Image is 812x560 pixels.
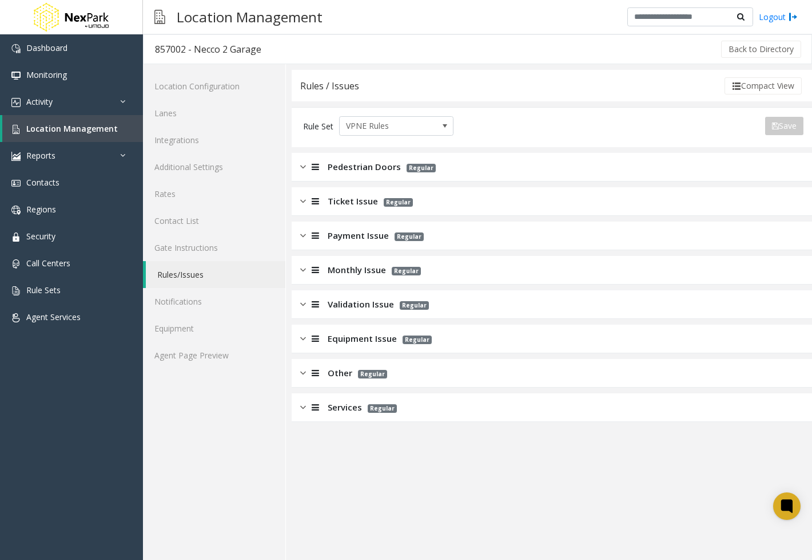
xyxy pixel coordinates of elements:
[303,116,333,136] div: Rule Set
[11,98,21,107] img: 'icon'
[11,125,21,134] img: 'icon'
[143,100,285,127] a: Lanes
[26,258,70,269] span: Call Centers
[11,44,21,53] img: 'icon'
[328,195,378,208] span: Ticket Issue
[789,11,798,23] img: logout
[11,259,21,269] img: 'icon'
[11,179,21,188] img: 'icon'
[358,370,387,378] span: Regular
[328,263,386,277] span: Monthly Issue
[11,232,21,242] img: 'icon'
[11,286,21,295] img: 'icon'
[300,263,306,277] img: closed
[407,164,436,172] span: Regular
[143,207,285,234] a: Contact List
[300,332,306,345] img: closed
[26,231,55,242] span: Security
[328,401,362,414] span: Services
[328,229,389,242] span: Payment Issue
[403,336,432,344] span: Regular
[26,96,53,107] span: Activity
[26,123,118,134] span: Location Management
[11,313,21,322] img: 'icon'
[300,401,306,414] img: closed
[340,117,430,135] span: VPNE Rules
[154,3,165,31] img: pageIcon
[300,229,306,242] img: closed
[395,232,424,241] span: Regular
[2,115,143,142] a: Location Management
[143,342,285,369] a: Agent Page Preview
[765,117,803,135] button: Save
[328,366,352,380] span: Other
[721,41,801,58] button: Back to Directory
[725,77,802,94] button: Compact View
[11,206,21,215] img: 'icon'
[143,127,285,153] a: Integrations
[300,160,306,173] img: closed
[143,180,285,207] a: Rates
[171,3,328,31] h3: Location Management
[328,298,394,311] span: Validation Issue
[384,198,413,207] span: Regular
[26,311,81,322] span: Agent Services
[26,69,67,80] span: Monitoring
[146,261,285,288] a: Rules/Issues
[26,177,59,188] span: Contacts
[300,366,306,380] img: closed
[328,332,397,345] span: Equipment Issue
[11,71,21,80] img: 'icon'
[26,42,67,53] span: Dashboard
[26,285,61,295] span: Rule Sets
[26,150,55,161] span: Reports
[26,204,56,215] span: Regions
[300,195,306,208] img: closed
[400,301,429,310] span: Regular
[143,234,285,261] a: Gate Instructions
[759,11,798,23] a: Logout
[392,267,421,275] span: Regular
[155,42,261,57] div: 857002 - Necco 2 Garage
[143,73,285,100] a: Location Configuration
[328,160,401,173] span: Pedestrian Doors
[300,298,306,311] img: closed
[143,288,285,315] a: Notifications
[300,78,359,93] div: Rules / Issues
[368,404,397,413] span: Regular
[143,315,285,342] a: Equipment
[11,152,21,161] img: 'icon'
[143,153,285,180] a: Additional Settings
